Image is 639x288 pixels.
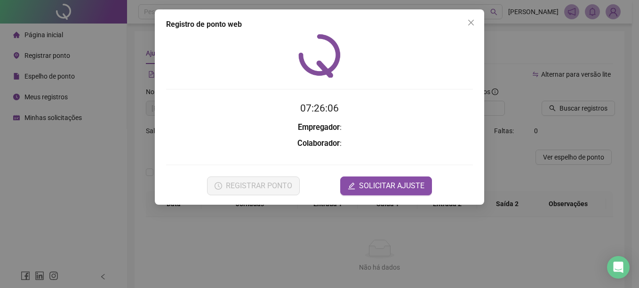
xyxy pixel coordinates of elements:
button: editSOLICITAR AJUSTE [340,176,432,195]
span: close [467,19,475,26]
time: 07:26:06 [300,103,339,114]
strong: Colaborador [297,139,340,148]
span: SOLICITAR AJUSTE [359,180,424,192]
button: Close [463,15,479,30]
img: QRPoint [298,34,341,78]
span: edit [348,182,355,190]
strong: Empregador [298,123,340,132]
h3: : [166,121,473,134]
button: REGISTRAR PONTO [207,176,300,195]
div: Registro de ponto web [166,19,473,30]
div: Open Intercom Messenger [607,256,630,279]
h3: : [166,137,473,150]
